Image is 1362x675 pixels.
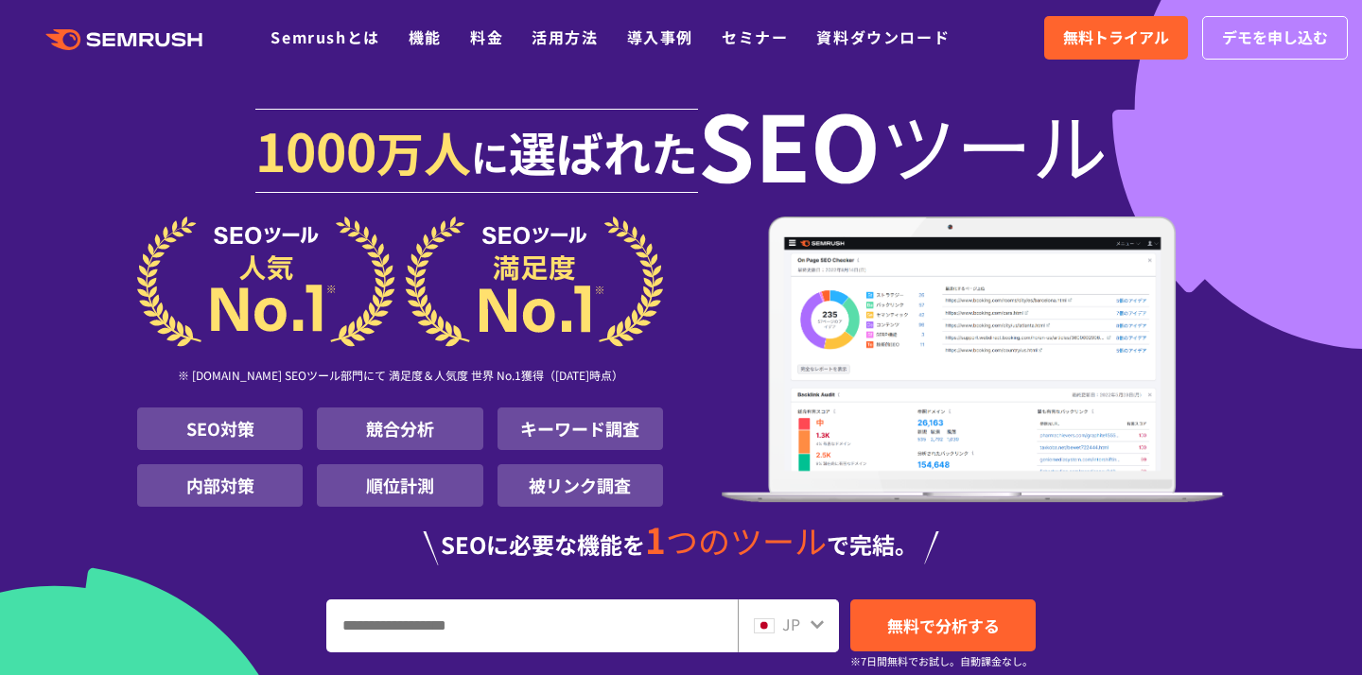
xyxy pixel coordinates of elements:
a: 無料トライアル [1044,16,1188,60]
div: SEOに必要な機能を [137,522,1225,565]
li: 競合分析 [317,407,482,450]
a: 活用方法 [532,26,598,48]
a: Semrushとは [271,26,379,48]
li: 順位計測 [317,464,482,507]
span: デモを申し込む [1222,26,1328,50]
span: 1000 [255,112,376,187]
span: 無料で分析する [887,614,1000,637]
li: 内部対策 [137,464,303,507]
a: デモを申し込む [1202,16,1348,60]
span: JP [782,613,800,635]
small: ※7日間無料でお試し。自動課金なし。 [850,652,1033,670]
li: SEO対策 [137,407,303,450]
span: ツール [881,106,1108,182]
span: 選ばれた [509,117,698,185]
span: 無料トライアル [1063,26,1169,50]
li: 被リンク調査 [498,464,663,507]
a: 資料ダウンロード [816,26,950,48]
input: URL、キーワードを入力してください [327,600,737,651]
a: 導入事例 [627,26,693,48]
span: に [471,129,509,183]
a: 機能 [409,26,442,48]
span: 万人 [376,117,471,185]
span: で完結。 [827,528,917,561]
span: SEO [698,106,881,182]
a: 料金 [470,26,503,48]
span: 1 [645,513,666,564]
li: キーワード調査 [498,407,663,450]
a: 無料で分析する [850,599,1036,651]
a: セミナー [722,26,788,48]
span: つのツール [666,517,827,563]
div: ※ [DOMAIN_NAME] SEOツール部門にて 満足度＆人気度 世界 No.1獲得（[DATE]時点） [137,347,663,407]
